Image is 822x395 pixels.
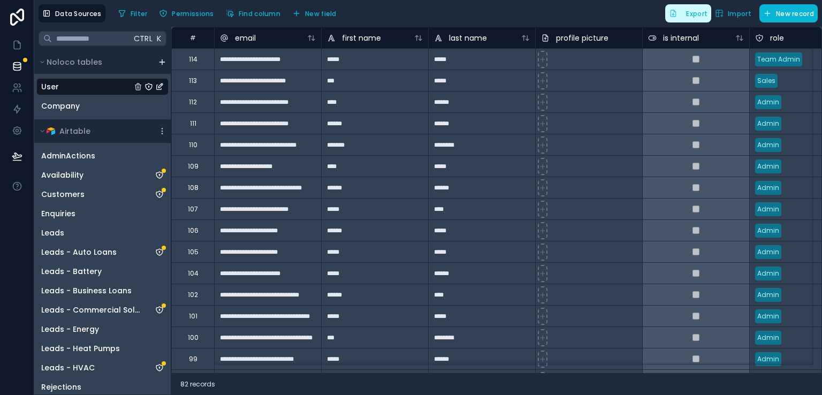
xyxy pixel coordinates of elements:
a: Permissions [155,5,222,21]
div: 106 [188,226,199,235]
div: 110 [189,141,197,149]
div: 107 [188,205,198,214]
div: Admin [757,119,779,128]
button: Find column [222,5,284,21]
div: 111 [190,119,196,128]
div: Admin [757,226,779,236]
span: Data Sources [55,10,102,18]
span: Export [686,10,707,18]
div: Admin [757,290,779,300]
button: Import [711,4,755,22]
span: Import [728,10,751,18]
div: # [180,34,206,42]
div: 113 [189,77,197,85]
div: Admin [757,269,779,278]
div: 100 [188,333,199,342]
div: 104 [188,269,199,278]
div: 101 [189,312,197,321]
span: first name [342,33,381,43]
div: Admin [757,97,779,107]
button: Export [665,4,711,22]
div: Sales [757,76,775,86]
div: 112 [189,98,197,107]
span: Permissions [172,10,214,18]
div: Admin [757,312,779,321]
span: New record [776,10,814,18]
div: Admin [757,333,779,343]
div: Admin [757,354,779,364]
div: 114 [189,55,197,64]
div: Admin [757,140,779,150]
button: Data Sources [39,4,105,22]
div: 99 [189,355,197,363]
span: last name [449,33,487,43]
div: Team Admin [757,55,800,64]
button: New field [288,5,340,21]
span: Ctrl [133,32,154,45]
div: Admin [757,183,779,193]
div: Admin [757,162,779,171]
span: K [156,35,163,42]
div: 109 [188,162,199,171]
span: email [235,33,256,43]
button: New record [759,4,818,22]
span: New field [305,10,337,18]
div: Admin [757,204,779,214]
a: New record [755,4,818,22]
span: 82 records [180,380,215,389]
div: Admin [757,247,779,257]
span: is internal [663,33,699,43]
span: Filter [131,10,148,18]
button: Permissions [155,5,217,21]
button: Filter [114,5,151,21]
div: 108 [188,184,199,192]
div: 105 [188,248,199,256]
span: role [770,33,784,43]
span: Find column [239,10,280,18]
span: profile picture [556,33,608,43]
div: 102 [188,291,198,299]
